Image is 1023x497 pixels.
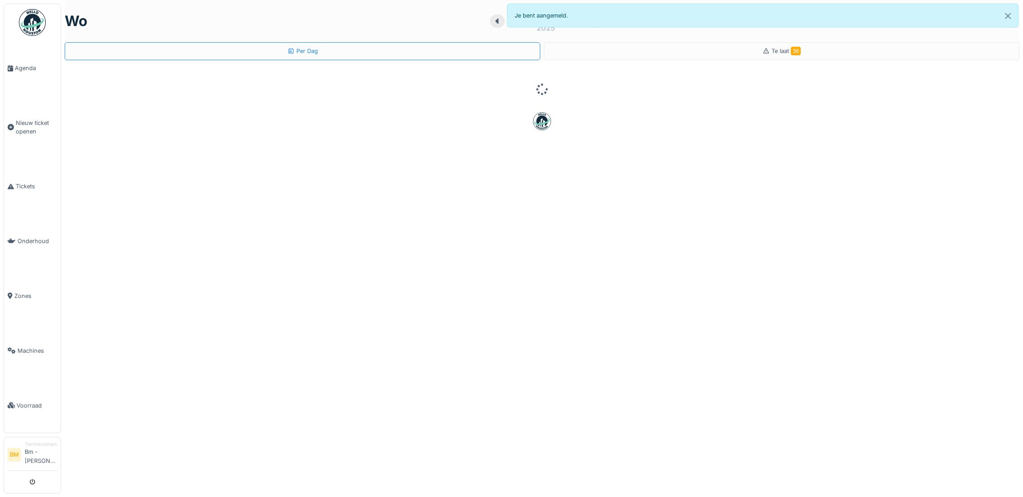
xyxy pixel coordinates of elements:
span: Voorraad [17,401,57,410]
span: Zones [14,292,57,300]
button: Close [998,4,1018,28]
div: 2025 [537,22,555,33]
a: Machines [4,323,61,378]
span: Machines [18,346,57,355]
span: Agenda [15,64,57,72]
a: Onderhoud [4,214,61,269]
a: Zones [4,269,61,324]
img: badge-BVDL4wpA.svg [533,112,551,130]
span: Tickets [16,182,57,191]
div: Technicusmanager [25,441,57,448]
span: Nieuw ticket openen [16,119,57,136]
span: Onderhoud [18,237,57,245]
img: Badge_color-CXgf-gQk.svg [19,9,46,36]
li: Bm - [PERSON_NAME] [25,441,57,469]
a: Nieuw ticket openen [4,96,61,159]
h1: wo [65,13,88,30]
a: Tickets [4,159,61,214]
div: Per Dag [287,47,318,55]
span: 36 [791,47,801,55]
div: Je bent aangemeld. [507,4,1019,27]
a: BM TechnicusmanagerBm - [PERSON_NAME] [8,441,57,471]
li: BM [8,448,21,461]
a: Agenda [4,41,61,96]
a: Voorraad [4,378,61,433]
span: Te laat [772,48,801,54]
